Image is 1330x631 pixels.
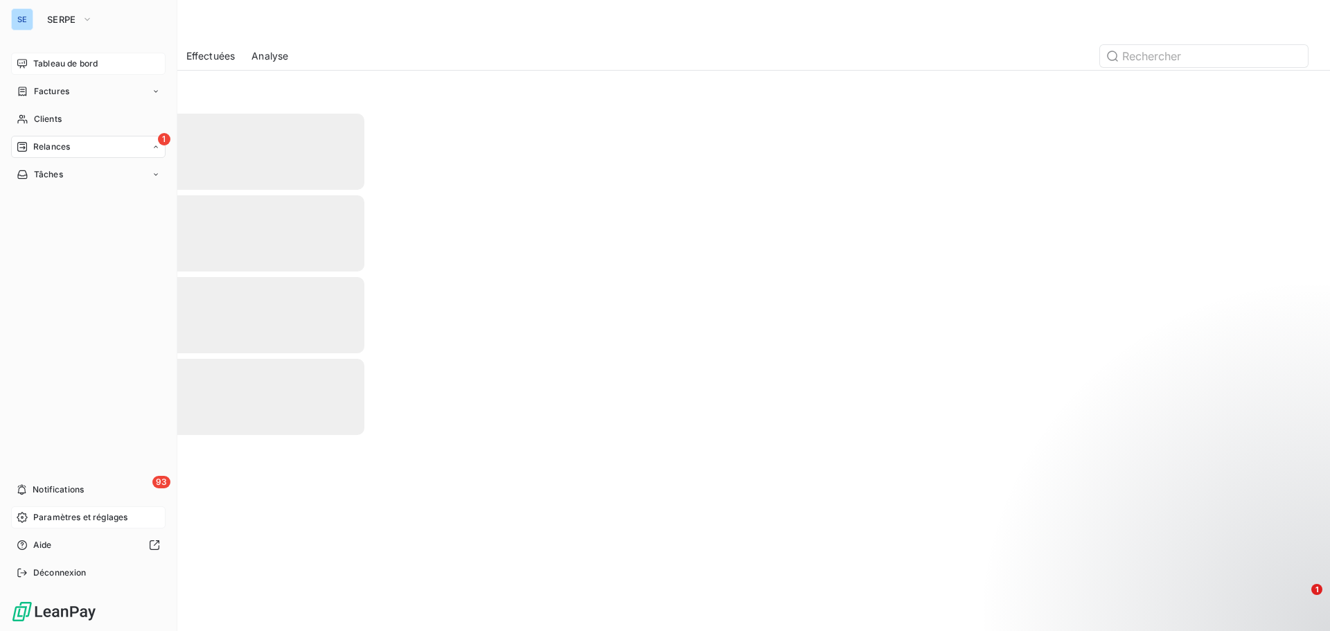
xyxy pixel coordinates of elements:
span: Aide [33,539,52,551]
span: Notifications [33,483,84,496]
span: Paramètres et réglages [33,511,127,524]
span: Effectuées [186,49,236,63]
span: SERPE [47,14,76,25]
span: Tableau de bord [33,57,98,70]
span: 93 [152,476,170,488]
a: Aide [11,534,166,556]
span: Déconnexion [33,567,87,579]
span: Relances [33,141,70,153]
div: SE [11,8,33,30]
iframe: Intercom notifications message [1053,497,1330,594]
span: Analyse [251,49,288,63]
span: Factures [34,85,69,98]
iframe: Intercom live chat [1283,584,1316,617]
span: Tâches [34,168,63,181]
span: 1 [158,133,170,145]
span: 1 [1311,584,1322,595]
input: Rechercher [1100,45,1308,67]
span: Clients [34,113,62,125]
img: Logo LeanPay [11,601,97,623]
